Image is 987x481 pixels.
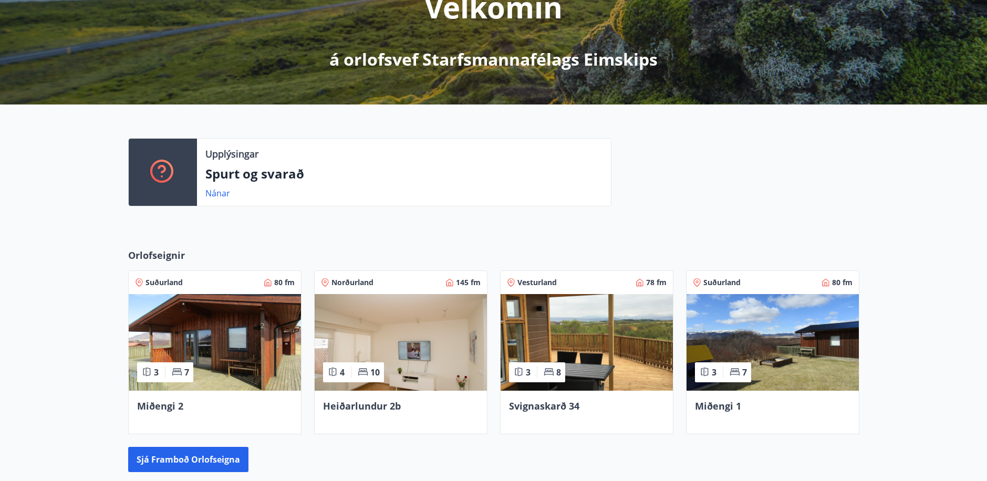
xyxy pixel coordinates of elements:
[274,277,295,288] span: 80 fm
[832,277,853,288] span: 80 fm
[370,367,380,378] span: 10
[137,400,183,412] span: Miðengi 2
[128,248,185,262] span: Orlofseignir
[205,187,230,199] a: Nánar
[703,277,741,288] span: Suðurland
[526,367,531,378] span: 3
[184,367,189,378] span: 7
[154,367,159,378] span: 3
[205,165,602,183] p: Spurt og svarað
[556,367,561,378] span: 8
[329,48,658,71] p: á orlofsvef Starfsmannafélags Eimskips
[205,147,258,161] p: Upplýsingar
[687,294,859,391] img: Paella dish
[712,367,716,378] span: 3
[456,277,481,288] span: 145 fm
[128,447,248,472] button: Sjá framboð orlofseigna
[340,367,345,378] span: 4
[509,400,579,412] span: Svignaskarð 34
[742,367,747,378] span: 7
[517,277,557,288] span: Vesturland
[331,277,373,288] span: Norðurland
[323,400,401,412] span: Heiðarlundur 2b
[501,294,673,391] img: Paella dish
[315,294,487,391] img: Paella dish
[129,294,301,391] img: Paella dish
[695,400,741,412] span: Miðengi 1
[146,277,183,288] span: Suðurland
[646,277,667,288] span: 78 fm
